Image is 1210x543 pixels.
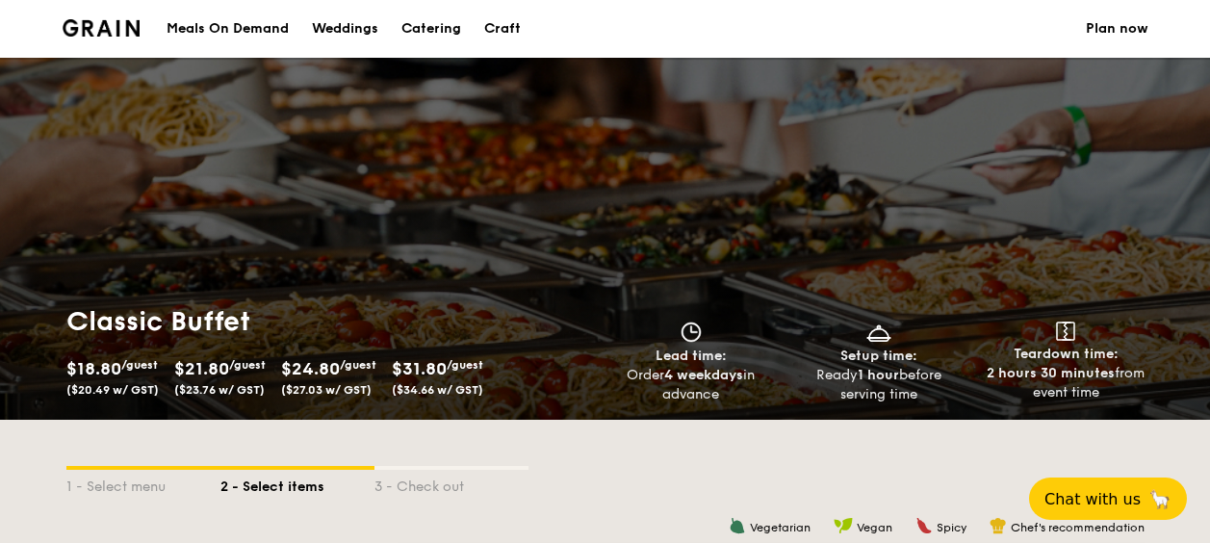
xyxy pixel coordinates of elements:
img: icon-vegan.f8ff3823.svg [834,517,853,534]
img: icon-dish.430c3a2e.svg [864,322,893,343]
a: Logotype [63,19,141,37]
span: $18.80 [66,358,121,379]
span: ($20.49 w/ GST) [66,383,159,397]
button: Chat with us🦙 [1029,478,1187,520]
strong: 1 hour [858,367,899,383]
span: Lead time: [656,348,727,364]
div: 3 - Check out [374,470,528,497]
span: Setup time: [840,348,917,364]
img: icon-chef-hat.a58ddaea.svg [990,517,1007,534]
span: /guest [229,358,266,372]
span: $21.80 [174,358,229,379]
img: icon-vegetarian.fe4039eb.svg [729,517,746,534]
img: icon-clock.2db775ea.svg [677,322,706,343]
span: ($27.03 w/ GST) [281,383,372,397]
div: from event time [980,364,1152,402]
div: Ready before serving time [792,366,965,404]
span: /guest [121,358,158,372]
span: ($23.76 w/ GST) [174,383,265,397]
span: $24.80 [281,358,340,379]
img: icon-spicy.37a8142b.svg [915,517,933,534]
div: 2 - Select items [220,470,374,497]
span: /guest [447,358,483,372]
span: Vegetarian [750,521,811,534]
div: Order in advance [605,366,778,404]
span: /guest [340,358,376,372]
span: Chef's recommendation [1011,521,1145,534]
span: Chat with us [1044,490,1141,508]
span: Vegan [857,521,892,534]
strong: 4 weekdays [664,367,743,383]
span: ($34.66 w/ GST) [392,383,483,397]
span: $31.80 [392,358,447,379]
span: Spicy [937,521,966,534]
h1: Classic Buffet [66,304,598,339]
img: icon-teardown.65201eee.svg [1056,322,1075,341]
img: Grain [63,19,141,37]
div: 1 - Select menu [66,470,220,497]
strong: 2 hours 30 minutes [987,365,1115,381]
span: 🦙 [1148,488,1171,510]
span: Teardown time: [1014,346,1119,362]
